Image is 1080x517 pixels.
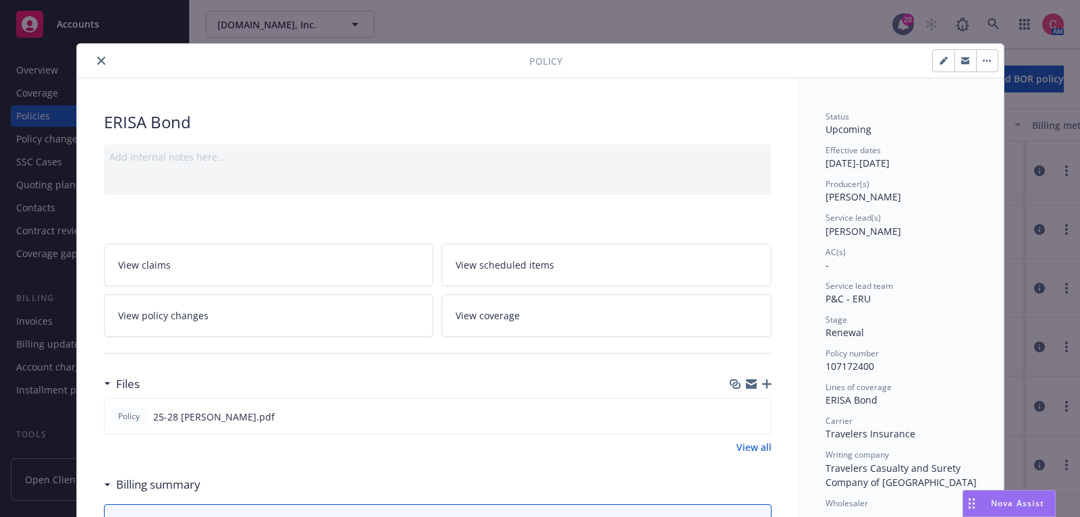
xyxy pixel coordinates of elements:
a: View scheduled items [441,244,772,286]
span: Wholesaler [826,497,868,509]
span: AC(s) [826,246,846,258]
div: Files [104,375,140,393]
span: Lines of coverage [826,381,892,393]
h3: Billing summary [116,476,200,493]
span: Renewal [826,326,864,339]
span: Travelers Insurance [826,427,915,440]
div: Drag to move [963,491,980,516]
span: Service lead team [826,280,893,292]
button: download file [732,410,742,424]
div: Add internal notes here... [109,150,766,164]
span: Policy [115,410,142,423]
span: Producer(s) [826,178,869,190]
a: View all [736,440,772,454]
span: ERISA Bond [826,393,878,406]
span: View claims [118,258,171,272]
h3: Files [116,375,140,393]
button: preview file [753,410,765,424]
span: 25-28 [PERSON_NAME].pdf [153,410,275,424]
span: View policy changes [118,308,209,323]
button: Nova Assist [963,490,1056,517]
span: Policy [529,54,562,68]
span: Policy number [826,348,879,359]
button: close [93,53,109,69]
a: View policy changes [104,294,434,337]
span: Effective dates [826,144,881,156]
span: Upcoming [826,123,871,136]
span: Carrier [826,415,853,427]
div: [DATE] - [DATE] [826,144,977,170]
span: - [826,258,829,271]
div: ERISA Bond [104,111,772,134]
span: View coverage [456,308,520,323]
span: View scheduled items [456,258,554,272]
div: Billing summary [104,476,200,493]
span: Writing company [826,449,889,460]
span: [PERSON_NAME] [826,190,901,203]
span: P&C - ERU [826,292,871,305]
span: Service lead(s) [826,212,881,223]
span: Stage [826,314,847,325]
span: Travelers Casualty and Surety Company of [GEOGRAPHIC_DATA] [826,462,977,489]
span: Status [826,111,849,122]
span: 107172400 [826,360,874,373]
a: View claims [104,244,434,286]
span: [PERSON_NAME] [826,225,901,238]
span: Nova Assist [991,497,1044,509]
a: View coverage [441,294,772,337]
